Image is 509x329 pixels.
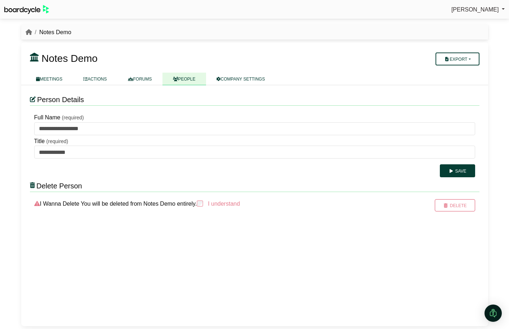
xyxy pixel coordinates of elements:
label: I understand [207,199,240,209]
nav: breadcrumb [26,28,71,37]
a: [PERSON_NAME] [451,5,505,14]
small: (required) [62,115,84,120]
span: Notes Demo [41,53,98,64]
button: Save [440,164,475,177]
img: BoardcycleBlackGreen-aaafeed430059cb809a45853b8cf6d952af9d84e6e89e1f1685b34bfd5cb7d64.svg [4,5,49,14]
small: (required) [46,138,68,144]
a: MEETINGS [26,73,73,85]
button: Export [436,52,479,65]
a: FORUMS [117,73,162,85]
span: [PERSON_NAME] [451,6,499,13]
li: Notes Demo [32,28,71,37]
span: Person Details [37,96,84,104]
a: ACTIONS [73,73,117,85]
span: Delete Person [36,182,82,190]
div: I Wanna Delete You will be deleted from Notes Demo entirely. [30,199,405,211]
a: PEOPLE [162,73,206,85]
a: COMPANY SETTINGS [206,73,276,85]
button: Delete [435,199,475,211]
label: Title [34,137,45,146]
div: Open Intercom Messenger [485,305,502,322]
label: Full Name [34,113,61,122]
